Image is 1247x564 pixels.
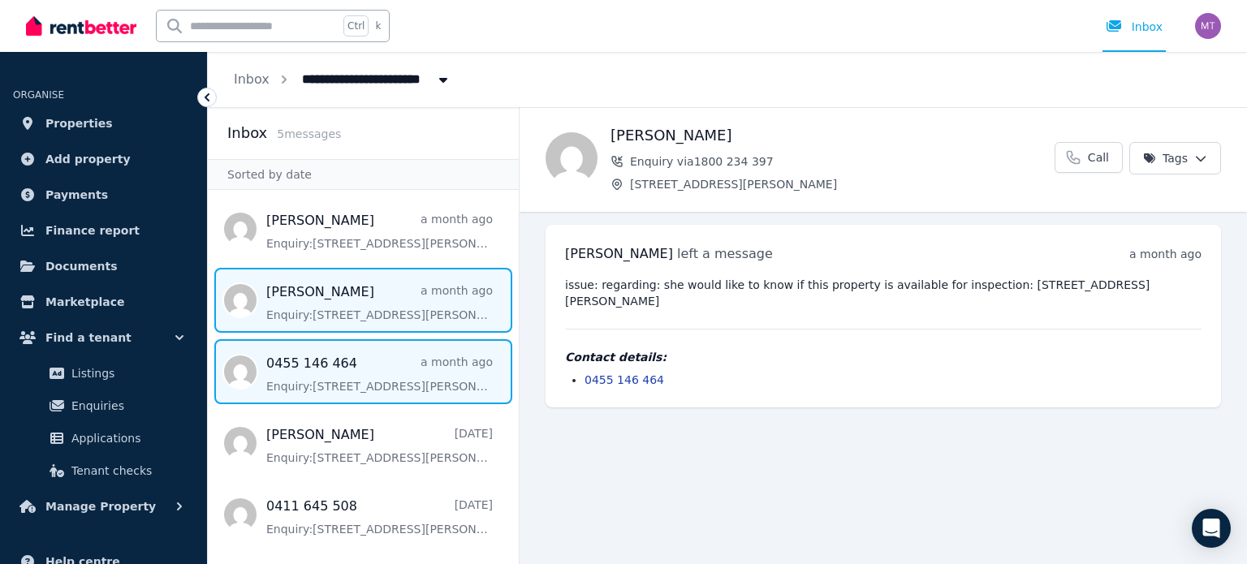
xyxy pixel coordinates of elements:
[266,354,493,394] a: 0455 146 464a month agoEnquiry:[STREET_ADDRESS][PERSON_NAME].
[13,321,194,354] button: Find a tenant
[677,246,773,261] span: left a message
[71,461,181,480] span: Tenant checks
[19,357,188,390] a: Listings
[227,122,267,144] h2: Inbox
[1129,248,1202,260] time: a month ago
[208,52,477,107] nav: Breadcrumb
[1192,509,1231,548] div: Open Intercom Messenger
[45,221,140,240] span: Finance report
[630,176,1055,192] span: [STREET_ADDRESS][PERSON_NAME]
[565,349,1202,365] h4: Contact details:
[375,19,381,32] span: k
[630,153,1055,170] span: Enquiry via 1800 234 397
[208,190,519,553] nav: Message list
[1088,149,1109,166] span: Call
[1195,13,1221,39] img: Michael Taouk
[13,89,64,101] span: ORGANISE
[19,390,188,422] a: Enquiries
[266,497,493,537] a: 0411 645 508[DATE]Enquiry:[STREET_ADDRESS][PERSON_NAME].
[26,14,136,38] img: RentBetter
[1106,19,1163,35] div: Inbox
[13,179,194,211] a: Payments
[45,149,131,169] span: Add property
[45,292,124,312] span: Marketplace
[13,107,194,140] a: Properties
[13,286,194,318] a: Marketplace
[234,71,270,87] a: Inbox
[208,159,519,190] div: Sorted by date
[565,246,673,261] span: [PERSON_NAME]
[45,256,118,276] span: Documents
[13,250,194,282] a: Documents
[13,143,194,175] a: Add property
[19,422,188,454] a: Applications
[19,454,188,487] a: Tenant checks
[13,214,194,247] a: Finance report
[71,396,181,415] span: Enquiries
[611,124,1055,147] h1: [PERSON_NAME]
[45,185,108,205] span: Payments
[1143,150,1188,166] span: Tags
[13,490,194,523] button: Manage Property
[1129,142,1221,174] button: Tags
[1055,142,1123,173] a: Call
[45,328,132,347] span: Find a tenant
[71,428,181,448] span: Applications
[266,425,493,466] a: [PERSON_NAME][DATE]Enquiry:[STREET_ADDRESS][PERSON_NAME].
[277,127,341,140] span: 5 message s
[266,282,493,323] a: [PERSON_NAME]a month agoEnquiry:[STREET_ADDRESS][PERSON_NAME].
[71,364,181,383] span: Listings
[343,15,369,37] span: Ctrl
[546,132,598,184] img: Lily Spake
[565,277,1202,309] pre: issue: regarding: she would like to know if this property is available for inspection: [STREET_AD...
[45,497,156,516] span: Manage Property
[266,211,493,252] a: [PERSON_NAME]a month agoEnquiry:[STREET_ADDRESS][PERSON_NAME].
[585,373,664,386] a: 0455 146 464
[45,114,113,133] span: Properties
